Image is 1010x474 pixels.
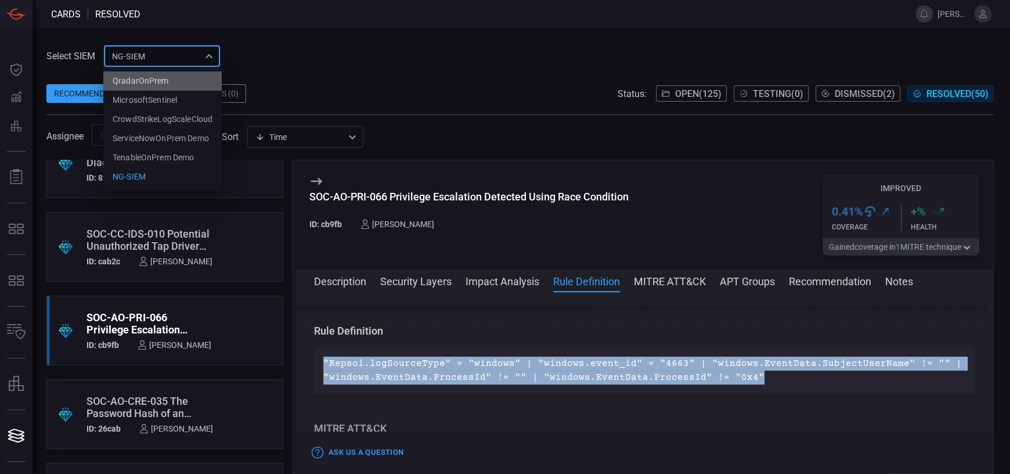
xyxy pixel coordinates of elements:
button: Reports [2,163,30,191]
button: MITRE - Exposures [2,215,30,243]
div: Health [911,223,980,231]
div: TenableOnPrem Demo [113,152,194,164]
div: NG-SIEM [113,171,146,183]
div: QradarOnPrem [113,75,169,87]
button: Cards [2,422,30,450]
span: [PERSON_NAME].[PERSON_NAME] [937,9,969,19]
button: Inventory [2,318,30,346]
span: 1 [896,242,900,252]
div: MicrosoftSentinel [113,94,177,106]
h3: + % [911,204,926,218]
button: Preventions [2,112,30,139]
button: Gainedcoverage inMITRE technique [823,238,979,256]
h5: Improved [823,184,979,193]
button: Detections [2,84,30,112]
button: assets [2,370,30,398]
button: MITRE - Detection Posture [2,267,30,295]
button: Dashboard [2,56,30,84]
div: Coverage [832,223,901,231]
div: ServiceNowOnPrem Demo [113,132,209,145]
h3: 0.41 % [832,204,863,218]
div: CrowdStrikeLogScaleCloud [113,113,212,125]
